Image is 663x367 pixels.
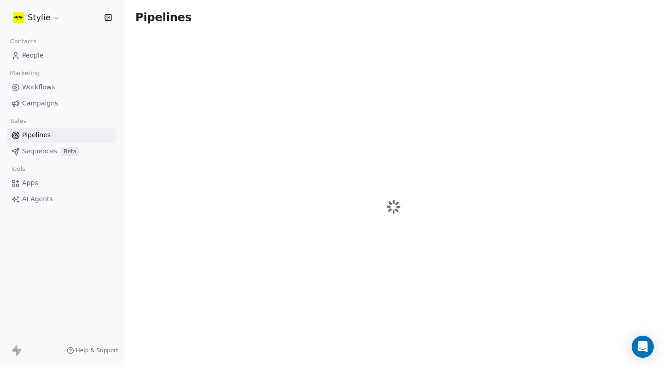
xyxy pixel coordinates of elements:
[6,114,30,128] span: Sales
[6,162,29,176] span: Tools
[7,175,116,191] a: Apps
[7,48,116,63] a: People
[7,96,116,111] a: Campaigns
[22,130,51,140] span: Pipelines
[22,82,55,92] span: Workflows
[67,347,118,354] a: Help & Support
[76,347,118,354] span: Help & Support
[22,146,57,156] span: Sequences
[7,144,116,159] a: SequencesBeta
[6,35,41,48] span: Contacts
[22,99,58,108] span: Campaigns
[7,128,116,143] a: Pipelines
[13,12,24,23] img: stylie-square-yellow.svg
[11,10,62,25] button: Stylie
[7,80,116,95] a: Workflows
[632,336,654,358] div: Open Intercom Messenger
[22,51,44,60] span: People
[61,147,79,156] span: Beta
[6,66,44,80] span: Marketing
[135,11,192,24] span: Pipelines
[7,192,116,207] a: AI Agents
[22,178,38,188] span: Apps
[28,12,51,23] span: Stylie
[22,194,53,204] span: AI Agents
